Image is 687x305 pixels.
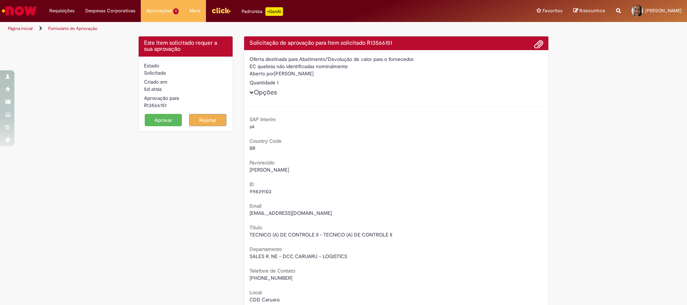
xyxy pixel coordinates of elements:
[85,7,135,14] span: Despesas Corporativas
[250,145,255,151] span: BR
[579,7,605,14] span: Rascunhos
[250,203,261,209] b: Email
[242,7,283,16] div: Padroniza
[250,253,347,260] span: SALES R. NE - DCC CARUARU - LOGISTICS
[265,7,283,16] p: +GenAi
[211,5,231,16] img: click_logo_yellow_360x200.png
[250,79,543,86] div: Quantidade 1
[173,8,179,14] span: 1
[144,86,162,92] span: 5d atrás
[49,7,75,14] span: Requisições
[250,138,282,144] b: Country Code
[250,188,271,195] span: 99839103
[144,40,227,53] h4: Este Item solicitado requer a sua aprovação
[250,70,274,77] label: Aberto por
[250,268,295,274] b: Telefone de Contato
[5,22,453,35] ul: Trilhas de página
[543,7,562,14] span: Favoritos
[144,69,227,76] div: Solicitada
[250,167,289,173] span: [PERSON_NAME]
[250,159,274,166] b: Favorecido
[250,296,280,303] span: CDD Caruarú
[146,7,172,14] span: Aprovações
[48,26,97,31] a: Formulário de Aprovação
[250,289,262,296] b: Local
[645,8,682,14] span: [PERSON_NAME]
[250,40,543,47] h4: Solicitação de aprovação para Item solicitado R13566151
[250,224,262,231] b: Título
[189,114,226,126] button: Rejeitar
[189,7,201,14] span: More
[250,63,543,70] div: EC quebras não identificadas nominalmente
[250,181,254,187] b: ID
[250,210,332,216] span: [EMAIL_ADDRESS][DOMAIN_NAME]
[144,62,159,69] label: Estado
[250,70,543,79] div: [PERSON_NAME]
[250,56,543,63] div: Oferta destinada para Abatimento/Devolução de valor para o fornecedor.
[144,94,179,102] label: Aprovação para
[144,102,227,109] div: R13566151
[145,114,182,126] button: Aprovar
[144,86,162,92] time: 26/09/2025 14:57:38
[144,78,167,85] label: Criado em
[250,275,292,281] span: [PHONE_NUMBER]
[250,246,282,252] b: Departamento
[573,8,605,14] a: Rascunhos
[144,85,227,93] div: 26/09/2025 14:57:38
[250,123,255,130] span: s4
[8,26,33,31] a: Página inicial
[1,4,38,18] img: ServiceNow
[250,231,392,238] span: TECNICO (A) DE CONTROLE II - TECNICO (A) DE CONTROLE II
[250,116,276,123] b: SAP Interim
